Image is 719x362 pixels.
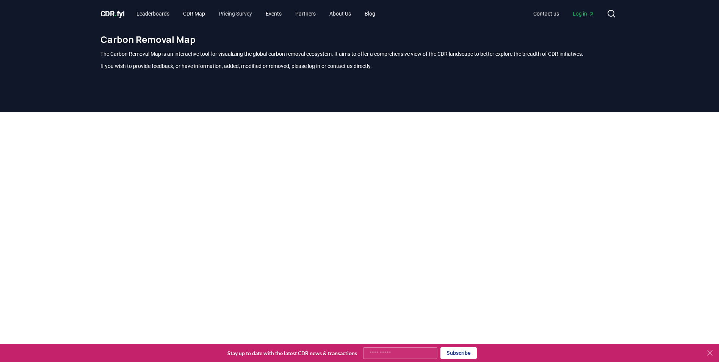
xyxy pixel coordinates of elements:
[100,9,125,18] span: CDR fyi
[177,7,211,20] a: CDR Map
[100,62,619,70] p: If you wish to provide feedback, or have information, added, modified or removed, please log in o...
[130,7,381,20] nav: Main
[100,50,619,58] p: The Carbon Removal Map is an interactive tool for visualizing the global carbon removal ecosystem...
[527,7,565,20] a: Contact us
[260,7,288,20] a: Events
[100,8,125,19] a: CDR.fyi
[114,9,117,18] span: .
[289,7,322,20] a: Partners
[527,7,601,20] nav: Main
[130,7,175,20] a: Leaderboards
[323,7,357,20] a: About Us
[573,10,595,17] span: Log in
[359,7,381,20] a: Blog
[213,7,258,20] a: Pricing Survey
[567,7,601,20] a: Log in
[100,33,619,46] h1: Carbon Removal Map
